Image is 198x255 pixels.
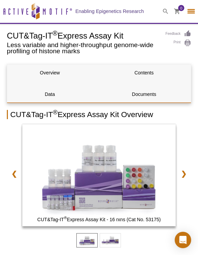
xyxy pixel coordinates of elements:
[176,166,191,182] a: ❯
[165,30,191,38] a: Feedback
[64,215,67,220] sup: ®
[75,8,144,14] h2: Enabling Epigenetics Research
[7,30,159,40] h1: CUT&Tag-IT Express Assay Kit
[7,110,191,119] h2: CUT&Tag-IT Express Assay Kit Overview
[7,42,159,54] h2: Less variable and higher-throughput genome-wide profiling of histone marks
[101,65,187,81] a: Contents
[175,232,191,248] div: Open Intercom Messenger
[22,124,176,228] a: CUT&Tag-IT Express Assay Kit - 16 rxns
[180,5,182,11] span: 0
[7,65,92,81] a: Overview
[165,39,191,47] a: Print
[53,109,58,116] sup: ®
[7,86,92,102] a: Data
[174,9,180,16] a: 0
[101,86,187,102] a: Documents
[25,216,173,223] span: CUT&Tag-IT Express Assay Kit - 16 rxns (Cat No. 53175)
[52,29,58,37] sup: ®
[7,166,22,182] a: ❮
[22,124,176,226] img: CUT&Tag-IT Express Assay Kit - 16 rxns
